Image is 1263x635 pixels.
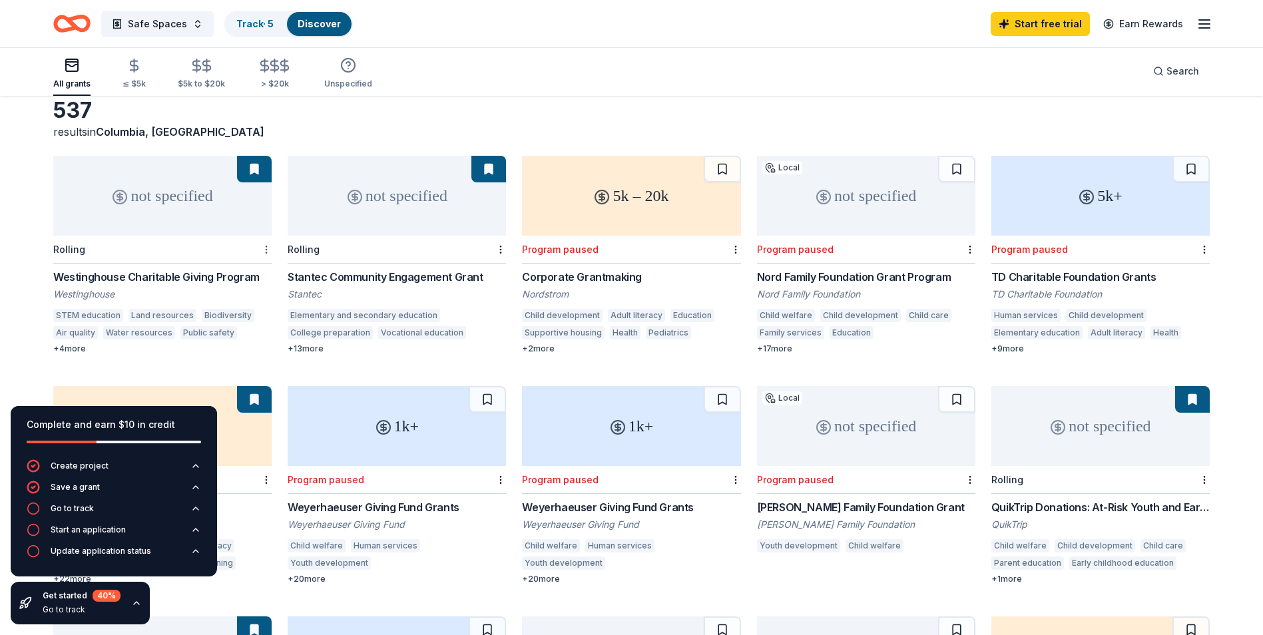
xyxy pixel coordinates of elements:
[757,244,834,255] div: Program paused
[87,125,264,138] span: in
[1150,326,1181,339] div: Health
[288,386,506,466] div: 1k+
[757,474,834,485] div: Program paused
[202,309,254,322] div: Biodiversity
[1142,58,1210,85] button: Search
[51,461,109,471] div: Create project
[53,79,91,89] div: All grants
[257,79,292,89] div: > $20k
[288,156,506,354] a: not specifiedRollingStantec Community Engagement GrantStantecElementary and secondary educationCo...
[27,481,201,502] button: Save a grant
[53,156,272,236] div: not specified
[324,52,372,96] button: Unspecified
[762,391,802,405] div: Local
[757,326,824,339] div: Family services
[991,309,1061,322] div: Human services
[53,269,272,285] div: Westinghouse Charitable Giving Program
[53,309,123,322] div: STEM education
[27,544,201,566] button: Update application status
[610,326,640,339] div: Health
[991,326,1083,339] div: Elementary education
[991,288,1210,301] div: TD Charitable Foundation
[93,590,121,602] div: 40 %
[757,518,975,531] div: [PERSON_NAME] Family Foundation
[757,156,975,354] a: not specifiedLocalProgram pausedNord Family Foundation Grant ProgramNord Family FoundationChild w...
[1066,309,1146,322] div: Child development
[1055,539,1135,552] div: Child development
[830,326,874,339] div: Education
[51,482,100,493] div: Save a grant
[288,309,440,322] div: Elementary and secondary education
[646,326,691,339] div: Pediatrics
[298,18,341,29] a: Discover
[178,79,225,89] div: $5k to $20k
[522,499,740,515] div: Weyerhaeuser Giving Fund Grants
[288,539,346,552] div: Child welfare
[224,11,353,37] button: Track· 5Discover
[96,125,264,138] span: Columbia, [GEOGRAPHIC_DATA]
[53,52,91,96] button: All grants
[820,309,901,322] div: Child development
[522,474,599,485] div: Program paused
[522,156,740,236] div: 5k – 20k
[53,386,272,466] div: 1k – 10k
[522,386,740,584] a: 1k+Program pausedWeyerhaeuser Giving Fund GrantsWeyerhaeuser Giving FundChild welfareHuman servic...
[608,309,665,322] div: Adult literacy
[757,269,975,285] div: Nord Family Foundation Grant Program
[991,244,1068,255] div: Program paused
[378,326,466,339] div: Vocational education
[522,386,740,466] div: 1k+
[991,269,1210,285] div: TD Charitable Foundation Grants
[522,244,599,255] div: Program paused
[27,502,201,523] button: Go to track
[288,343,506,354] div: + 13 more
[1140,539,1186,552] div: Child care
[288,474,364,485] div: Program paused
[991,343,1210,354] div: + 9 more
[123,79,146,89] div: ≤ $5k
[522,309,603,322] div: Child development
[128,16,187,32] span: Safe Spaces
[1088,326,1145,339] div: Adult literacy
[53,244,85,255] div: Rolling
[991,539,1049,552] div: Child welfare
[288,499,506,515] div: Weyerhaeuser Giving Fund Grants
[53,326,98,339] div: Air quality
[53,124,272,140] div: results
[522,288,740,301] div: Nordstrom
[522,574,740,584] div: + 20 more
[757,343,975,354] div: + 17 more
[53,386,272,584] a: 1k – 10kRollingWabtec Direct Grant ProgramWabtec FoundationHuman servicesEducationAdult literacyE...
[991,156,1210,354] a: 5k+Program pausedTD Charitable Foundation GrantsTD Charitable FoundationHuman servicesChild devel...
[53,343,272,354] div: + 4 more
[757,288,975,301] div: Nord Family Foundation
[51,503,94,514] div: Go to track
[1095,12,1191,36] a: Earn Rewards
[522,518,740,531] div: Weyerhaeuser Giving Fund
[288,244,320,255] div: Rolling
[1166,63,1199,79] span: Search
[1069,556,1176,570] div: Early childhood education
[757,386,975,466] div: not specified
[236,18,274,29] a: Track· 5
[906,309,951,322] div: Child care
[757,539,840,552] div: Youth development
[288,556,371,570] div: Youth development
[991,12,1090,36] a: Start free trial
[522,269,740,285] div: Corporate Grantmaking
[522,343,740,354] div: + 2 more
[351,539,420,552] div: Human services
[757,156,975,236] div: not specified
[103,326,175,339] div: Water resources
[757,386,975,556] a: not specifiedLocalProgram paused[PERSON_NAME] Family Foundation Grant[PERSON_NAME] Family Foundat...
[51,525,126,535] div: Start an application
[522,156,740,354] a: 5k – 20kProgram pausedCorporate GrantmakingNordstromChild developmentAdult literacyEducationSuppo...
[257,53,292,96] button: > $20k
[288,518,506,531] div: Weyerhaeuser Giving Fund
[288,574,506,584] div: + 20 more
[43,604,121,615] div: Go to track
[53,288,272,301] div: Westinghouse
[27,523,201,544] button: Start an application
[585,539,654,552] div: Human services
[128,309,196,322] div: Land resources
